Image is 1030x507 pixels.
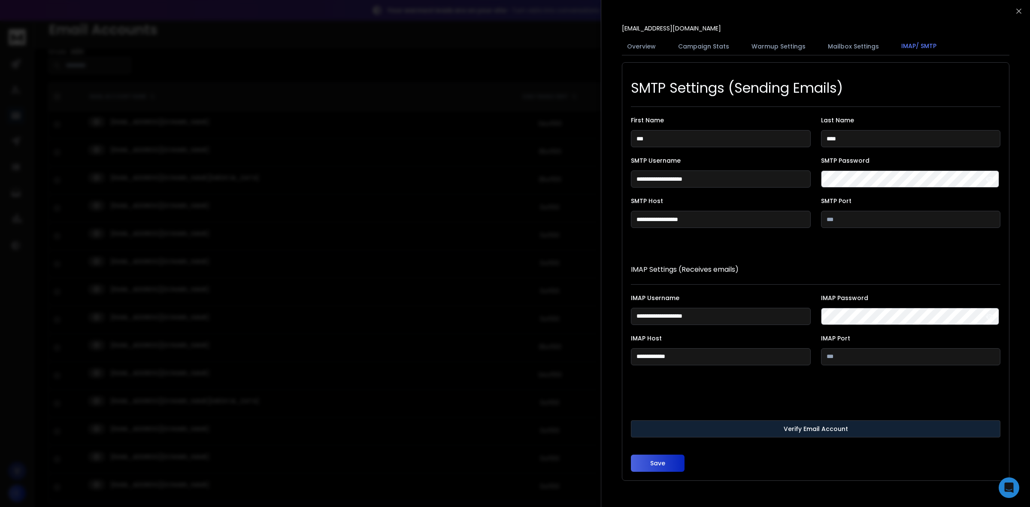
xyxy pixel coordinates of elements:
button: Save [631,455,685,472]
button: Verify Email Account [631,420,1000,437]
label: IMAP Host [631,335,811,341]
label: SMTP Password [821,158,1001,164]
label: SMTP Port [821,198,1001,204]
label: IMAP Port [821,335,1001,341]
button: Warmup Settings [746,37,811,56]
div: Open Intercom Messenger [999,477,1019,498]
label: SMTP Host [631,198,811,204]
button: IMAP/ SMTP [896,36,942,56]
h1: SMTP Settings (Sending Emails) [631,80,1000,96]
label: First Name [631,117,811,123]
label: Last Name [821,117,1001,123]
button: Mailbox Settings [823,37,884,56]
label: IMAP Password [821,295,1001,301]
button: Campaign Stats [673,37,734,56]
label: IMAP Username [631,295,811,301]
button: Overview [622,37,661,56]
p: IMAP Settings (Receives emails) [631,266,1000,273]
label: SMTP Username [631,158,811,164]
p: [EMAIL_ADDRESS][DOMAIN_NAME] [622,24,721,33]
